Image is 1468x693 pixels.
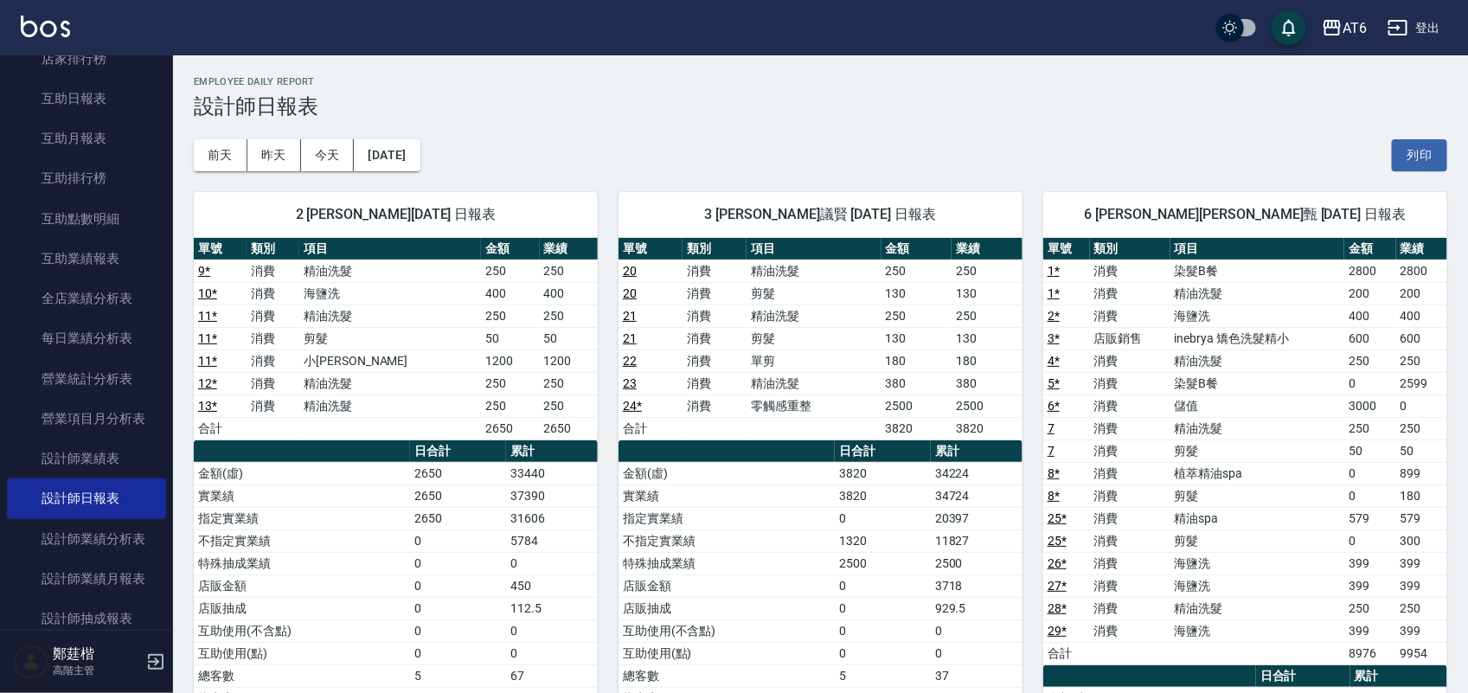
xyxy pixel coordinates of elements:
[619,238,1022,440] table: a dense table
[1396,417,1447,440] td: 250
[1396,574,1447,597] td: 399
[835,529,930,552] td: 1320
[194,574,410,597] td: 店販金額
[881,282,952,305] td: 130
[931,597,1022,619] td: 929.5
[194,484,410,507] td: 實業績
[481,305,539,327] td: 250
[299,350,481,372] td: 小[PERSON_NAME]
[194,238,247,260] th: 單號
[952,282,1022,305] td: 130
[299,327,481,350] td: 剪髮
[683,327,747,350] td: 消費
[931,642,1022,664] td: 0
[247,350,299,372] td: 消費
[506,507,598,529] td: 31606
[1344,574,1395,597] td: 399
[194,664,410,687] td: 總客數
[506,440,598,463] th: 累計
[952,372,1022,395] td: 380
[931,574,1022,597] td: 3718
[683,372,747,395] td: 消費
[1048,444,1055,458] a: 7
[1256,665,1350,688] th: 日合計
[1396,282,1447,305] td: 200
[540,395,598,417] td: 250
[1396,440,1447,462] td: 50
[1396,597,1447,619] td: 250
[952,305,1022,327] td: 250
[410,529,505,552] td: 0
[1344,372,1395,395] td: 0
[506,664,598,687] td: 67
[247,282,299,305] td: 消費
[410,462,505,484] td: 2650
[1090,238,1170,260] th: 類別
[215,206,577,223] span: 2 [PERSON_NAME][DATE] 日報表
[1090,372,1170,395] td: 消費
[747,305,881,327] td: 精油洗髮
[247,238,299,260] th: 類別
[53,645,141,663] h5: 鄭莛楷
[1396,305,1447,327] td: 400
[7,39,166,79] a: 店家排行榜
[7,439,166,478] a: 設計師業績表
[1344,529,1395,552] td: 0
[1315,10,1374,46] button: AT6
[1048,421,1055,435] a: 7
[354,139,420,171] button: [DATE]
[301,139,355,171] button: 今天
[7,239,166,279] a: 互助業績報表
[1396,372,1447,395] td: 2599
[747,350,881,372] td: 單剪
[623,286,637,300] a: 20
[53,663,141,678] p: 高階主管
[881,260,952,282] td: 250
[247,305,299,327] td: 消費
[835,440,930,463] th: 日合計
[194,552,410,574] td: 特殊抽成業績
[299,372,481,395] td: 精油洗髮
[1396,350,1447,372] td: 250
[1090,462,1170,484] td: 消費
[1344,282,1395,305] td: 200
[619,619,835,642] td: 互助使用(不含點)
[619,462,835,484] td: 金額(虛)
[1170,327,1345,350] td: inebrya 矯色洗髮精小
[194,597,410,619] td: 店販抽成
[7,79,166,119] a: 互助日報表
[1344,619,1395,642] td: 399
[835,507,930,529] td: 0
[410,507,505,529] td: 2650
[247,260,299,282] td: 消費
[481,282,539,305] td: 400
[683,395,747,417] td: 消費
[1090,529,1170,552] td: 消費
[1064,206,1426,223] span: 6 [PERSON_NAME][PERSON_NAME]甄 [DATE] 日報表
[623,376,637,390] a: 23
[747,238,881,260] th: 項目
[1392,139,1447,171] button: 列印
[952,260,1022,282] td: 250
[506,529,598,552] td: 5784
[506,484,598,507] td: 37390
[410,597,505,619] td: 0
[540,417,598,440] td: 2650
[506,619,598,642] td: 0
[835,574,930,597] td: 0
[1090,440,1170,462] td: 消費
[481,238,539,260] th: 金額
[835,597,930,619] td: 0
[247,372,299,395] td: 消費
[1344,238,1395,260] th: 金額
[410,664,505,687] td: 5
[506,642,598,664] td: 0
[1344,462,1395,484] td: 0
[1170,395,1345,417] td: 儲值
[619,574,835,597] td: 店販金額
[1344,440,1395,462] td: 50
[7,399,166,439] a: 營業項目月分析表
[1344,305,1395,327] td: 400
[835,619,930,642] td: 0
[952,327,1022,350] td: 130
